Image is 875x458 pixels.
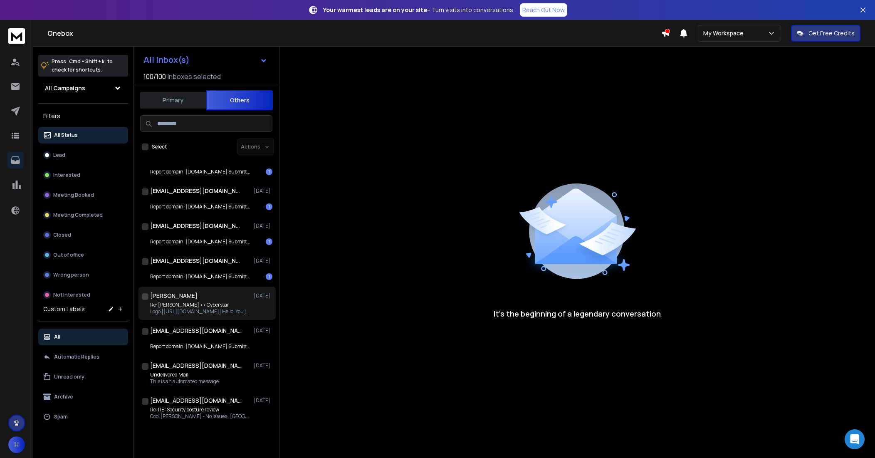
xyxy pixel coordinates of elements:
[150,187,242,195] h1: [EMAIL_ADDRESS][DOMAIN_NAME]
[45,84,85,92] h1: All Campaigns
[254,188,272,194] p: [DATE]
[152,144,167,150] label: Select
[150,343,250,350] p: Report domain: [DOMAIN_NAME] Submitter: [DOMAIN_NAME]
[38,389,128,405] button: Archive
[150,257,242,265] h1: [EMAIL_ADDRESS][DOMAIN_NAME]
[38,247,128,263] button: Out of office
[150,396,242,405] h1: [EMAIL_ADDRESS][DOMAIN_NAME]
[54,334,60,340] p: All
[38,349,128,365] button: Automatic Replies
[143,56,190,64] h1: All Inbox(s)
[53,252,84,258] p: Out of office
[38,80,128,97] button: All Campaigns
[53,232,71,238] p: Closed
[38,267,128,283] button: Wrong person
[150,292,198,300] h1: [PERSON_NAME]
[54,132,78,139] p: All Status
[38,227,128,243] button: Closed
[266,273,272,280] div: 1
[38,147,128,163] button: Lead
[53,172,80,178] p: Interested
[150,308,250,315] p: Logo [[URL][DOMAIN_NAME]] Hello, You just contacted me by
[845,429,865,449] div: Open Intercom Messenger
[254,292,272,299] p: [DATE]
[53,212,103,218] p: Meeting Completed
[808,29,855,37] p: Get Free Credits
[150,378,219,385] p: This is an automated message
[150,406,250,413] p: Re: RE: Security posture review
[68,57,106,66] span: Cmd + Shift + k
[38,207,128,223] button: Meeting Completed
[150,238,250,245] p: Report domain: [DOMAIN_NAME] Submitter: [DOMAIN_NAME]
[254,397,272,404] p: [DATE]
[254,223,272,229] p: [DATE]
[140,91,206,109] button: Primary
[150,222,242,230] h1: [EMAIL_ADDRESS][DOMAIN_NAME]
[137,52,274,68] button: All Inbox(s)
[254,362,272,369] p: [DATE]
[54,394,73,400] p: Archive
[323,6,427,14] strong: Your warmest leads are on your site
[38,329,128,345] button: All
[8,28,25,44] img: logo
[791,25,860,42] button: Get Free Credits
[150,273,250,280] p: Report domain: [DOMAIN_NAME] Submitter: [DOMAIN_NAME]
[143,72,166,82] span: 100 / 100
[38,287,128,303] button: Not Interested
[522,6,565,14] p: Reach Out Now
[150,361,242,370] h1: [EMAIL_ADDRESS][DOMAIN_NAME]
[53,272,89,278] p: Wrong person
[38,110,128,122] h3: Filters
[150,371,219,378] p: Undelivered Mail
[52,57,113,74] p: Press to check for shortcuts.
[266,238,272,245] div: 1
[150,413,250,420] p: Cool [PERSON_NAME] - No issues. [GEOGRAPHIC_DATA]
[8,436,25,453] button: H
[150,302,250,308] p: Re: [PERSON_NAME] <> Cyberstar
[54,354,99,360] p: Automatic Replies
[47,28,661,38] h1: Onebox
[150,168,250,175] p: Report domain: [DOMAIN_NAME] Submitter: [DOMAIN_NAME]
[494,308,661,319] p: It’s the beginning of a legendary conversation
[266,168,272,175] div: 1
[38,127,128,144] button: All Status
[38,167,128,183] button: Interested
[254,327,272,334] p: [DATE]
[206,90,273,110] button: Others
[53,292,90,298] p: Not Interested
[54,413,68,420] p: Spam
[150,203,250,210] p: Report domain: [DOMAIN_NAME] Submitter: [DOMAIN_NAME]
[168,72,221,82] h3: Inboxes selected
[38,408,128,425] button: Spam
[53,152,65,158] p: Lead
[54,374,84,380] p: Unread only
[150,327,242,335] h1: [EMAIL_ADDRESS][DOMAIN_NAME]
[254,257,272,264] p: [DATE]
[323,6,513,14] p: – Turn visits into conversations
[703,29,747,37] p: My Workspace
[38,369,128,385] button: Unread only
[266,203,272,210] div: 1
[38,187,128,203] button: Meeting Booked
[520,3,567,17] a: Reach Out Now
[43,305,85,313] h3: Custom Labels
[53,192,94,198] p: Meeting Booked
